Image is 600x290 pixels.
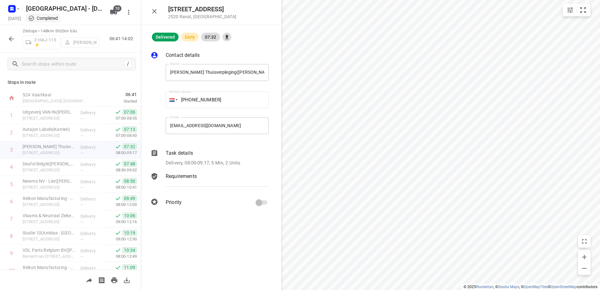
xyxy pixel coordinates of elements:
span: — [80,151,83,155]
div: 1 [10,112,13,118]
p: Uitgeverij VAN IN(Leen Wouters) [23,109,75,115]
a: Stadia Maps [498,285,519,289]
p: Nijverheidsstraat 92/5, Wommelgem [23,115,75,121]
div: 5 [10,181,13,187]
p: Delivery [80,110,104,116]
a: Routetitan [476,285,494,289]
p: Contact details [166,51,200,59]
p: Delivery [80,248,104,254]
p: Autajon Labels(Katrien) [23,126,75,132]
span: 06:41 [95,91,137,98]
p: Stops in route [8,79,133,86]
div: Contact details [151,51,269,60]
p: 23 stops • 148km • 5h20m • 63u [23,28,99,34]
p: 06:41-14:02 [110,35,136,42]
p: Delivery [80,213,104,219]
svg: Done [115,109,121,115]
svg: Done [115,178,121,184]
p: 08:00-10:41 [106,184,137,191]
li: © 2025 , © , © © contributors [463,285,597,289]
p: 52A Vaartkaai [23,92,88,98]
p: [STREET_ADDRESS] [23,132,75,139]
div: 6 [10,199,13,205]
p: [STREET_ADDRESS] [23,201,75,208]
p: Bernard van Hoolstraat 58, Lier [23,253,75,260]
p: [STREET_ADDRESS] [23,167,75,173]
span: 09:49 [122,195,137,201]
button: Map settings [564,4,576,16]
p: Delivery [80,161,104,168]
p: [GEOGRAPHIC_DATA], [GEOGRAPHIC_DATA] [23,98,88,104]
div: 9 [10,250,13,256]
span: 08:50 [122,178,137,184]
div: 8 [10,233,13,239]
p: Deufol België(Ronald Schrooten (Deufol)) [23,161,75,167]
svg: Done [115,126,121,132]
p: 08:30-09:32 [106,167,137,173]
label: Mobile phone [169,90,191,94]
span: 07:06 [122,109,137,115]
p: Antwerpsestraat 145, Lier [23,219,75,225]
span: — [80,237,83,242]
p: Delivery [80,265,104,271]
span: Early [181,35,199,40]
h5: [STREET_ADDRESS] [168,6,236,13]
button: Close [148,5,161,18]
p: Delivery [80,179,104,185]
div: Netherlands: + 31 [166,91,178,108]
span: — [80,116,83,121]
p: Delivery [80,230,104,237]
span: Download route [121,277,133,283]
span: — [80,168,83,173]
span: Share route [83,277,95,283]
span: Print shipping labels [95,277,108,283]
svg: Done [115,230,121,236]
p: VDL Parts Belgium BV(Tania Tollet) [23,247,75,253]
p: Delivery [80,196,104,202]
p: Priority [166,199,182,206]
div: 10 [9,268,14,274]
p: Herentalsebaan 22A, Ranst [23,150,75,156]
p: Stefany Bollens Thuisverpleging(Stefany Bollens) [23,143,75,150]
span: 11:09 [122,264,137,271]
p: Requirements [166,173,197,180]
div: 4 [10,164,13,170]
span: 10 [113,5,121,12]
p: Xeikon Manufacturing - Lier(Jan Lodders & Tessa van den Eynden) [23,195,75,201]
button: More [122,6,135,19]
div: Requirements [151,173,269,191]
p: Antwerpsesteenweg 386, Lier [23,184,75,191]
button: Fit zoom [577,4,589,16]
span: — [80,185,83,190]
button: 10 [107,6,120,19]
span: 07:48 [122,161,137,167]
input: Search stops within route [22,59,125,69]
p: Mechelsesteenweg 193, Lier [23,236,75,242]
p: Newmo NV - Lier(Geert Van Gestel of Geert Vermeylen) [23,178,75,184]
span: 10:34 [122,247,137,253]
span: 07:32 [122,143,137,150]
span: Print route [108,277,121,283]
p: Task details [166,149,193,157]
span: — [80,254,83,259]
svg: Done [115,161,121,167]
p: 08:00-09:17 [106,150,137,156]
svg: Done [115,195,121,201]
div: / [125,61,131,67]
svg: Done [115,264,121,271]
p: 09:00-12:30 [106,236,137,242]
input: 1 (702) 123-4567 [166,91,269,108]
svg: Done [115,143,121,150]
p: 08:00-12:00 [106,201,137,208]
span: — [80,220,83,224]
a: OpenStreetMap [551,285,577,289]
span: 07:13 [122,126,137,132]
span: — [80,202,83,207]
a: OpenMapTiles [524,285,548,289]
svg: Done [115,247,121,253]
span: — [80,133,83,138]
span: 10:19 [122,230,137,236]
p: Started [95,98,137,105]
div: Task detailsDelivery, 08:00-09:17, 5 Min, 2 Units [151,149,269,167]
p: 08:00-12:49 [106,253,137,260]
